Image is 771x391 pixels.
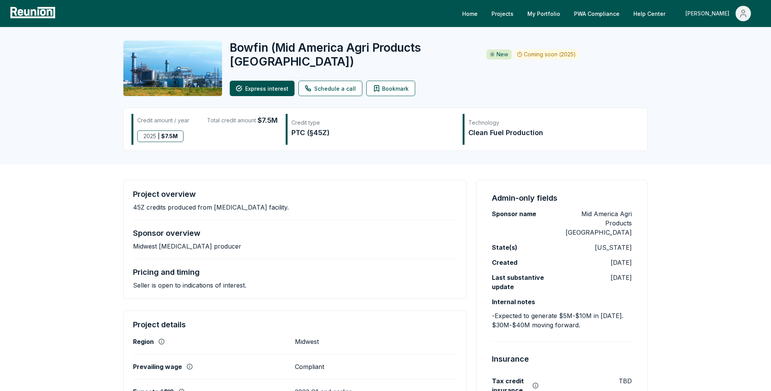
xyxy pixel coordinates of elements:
h4: Project details [133,320,457,329]
p: Midwest [295,338,319,345]
h4: Project overview [133,190,196,199]
p: [DATE] [611,273,632,282]
div: Total credit amount [207,115,278,126]
a: Help Center [627,6,672,21]
p: New [497,51,508,58]
p: Midwest [MEDICAL_DATA] producer [133,242,241,250]
label: Region [133,338,154,345]
div: [PERSON_NAME] [685,6,732,21]
button: Express interest [230,81,295,96]
p: Compliant [295,363,324,371]
span: | [158,131,160,142]
label: State(s) [492,243,517,252]
a: Projects [485,6,520,21]
p: Coming soon (2025) [524,51,576,58]
label: Sponsor name [492,209,536,218]
div: Technology [468,119,631,127]
p: TBD [619,376,632,386]
h2: Bowfin [230,41,481,68]
button: Bookmark [366,81,415,96]
label: Last substantive update [492,273,562,291]
p: [US_STATE] [595,243,632,252]
p: Seller is open to indications of interest. [133,281,246,289]
h4: Pricing and timing [133,267,200,277]
a: Home [456,6,484,21]
div: Clean Fuel Production [468,127,631,138]
h4: Admin-only fields [492,193,557,203]
nav: Main [456,6,763,21]
a: My Portfolio [521,6,566,21]
a: PWA Compliance [568,6,626,21]
p: -Expected to generate $5M-$10M in [DATE]. $30M-$40M moving forward. [492,311,632,330]
p: [DATE] [611,258,632,267]
p: 45Z credits produced from [MEDICAL_DATA] facility. [133,203,289,211]
label: Internal notes [492,297,535,306]
div: PTC (§45Z) [291,127,455,138]
label: Prevailing wage [133,363,182,371]
label: Created [492,258,517,267]
span: $7.5M [258,115,278,126]
span: 2025 [143,131,156,142]
div: Credit amount / year [137,115,189,126]
h4: Insurance [492,353,529,365]
span: ( Mid America Agri Products [GEOGRAPHIC_DATA] ) [230,41,421,68]
h4: Sponsor overview [133,229,200,238]
span: $ 7.5M [161,131,178,142]
div: Credit type [291,119,455,127]
p: Mid America Agri Products [GEOGRAPHIC_DATA] [562,209,632,237]
img: Bowfin [123,41,222,96]
a: Schedule a call [298,81,362,96]
button: [PERSON_NAME] [679,6,757,21]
